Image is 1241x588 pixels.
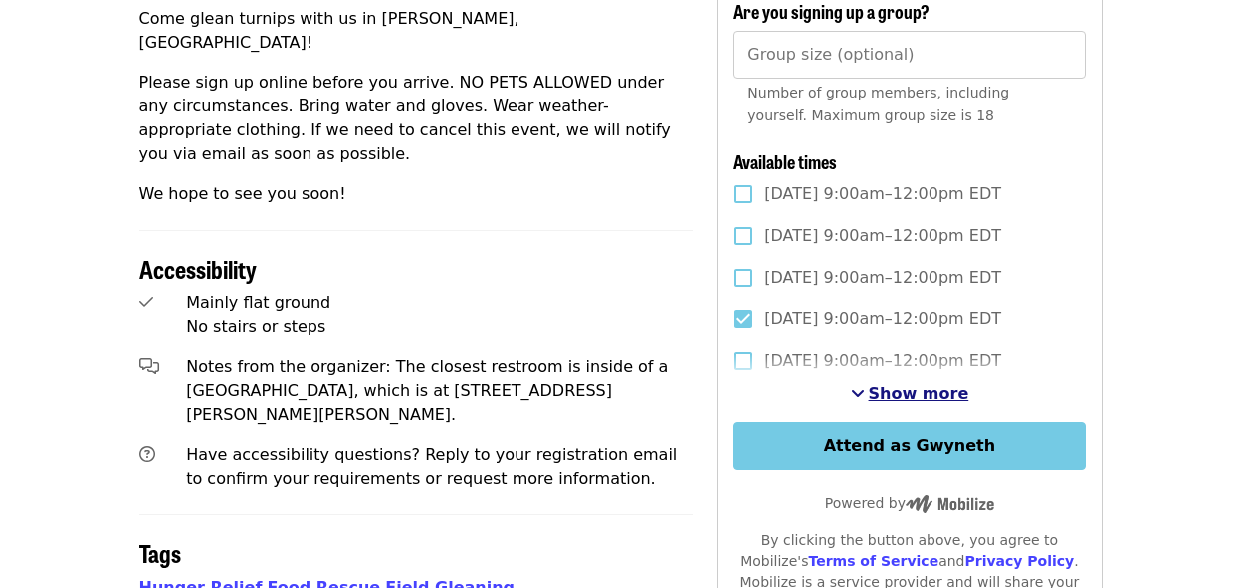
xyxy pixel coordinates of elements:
i: question-circle icon [139,445,155,464]
span: Show more [869,384,969,403]
img: Powered by Mobilize [906,495,994,513]
a: Privacy Policy [964,553,1074,569]
span: Notes from the organizer: The closest restroom is inside of a [GEOGRAPHIC_DATA], which is at [STR... [186,357,668,424]
p: Please sign up online before you arrive. NO PETS ALLOWED under any circumstances. Bring water and... [139,71,694,166]
p: We hope to see you soon! [139,182,694,206]
span: [DATE] 9:00am–12:00pm EDT [764,266,1001,290]
span: [DATE] 9:00am–12:00pm EDT [764,182,1001,206]
span: Tags [139,535,181,570]
span: Have accessibility questions? Reply to your registration email to confirm your requirements or re... [186,445,677,488]
span: [DATE] 9:00am–12:00pm EDT [764,307,1001,331]
span: Available times [733,148,837,174]
div: No stairs or steps [186,315,693,339]
a: Terms of Service [808,553,938,569]
span: [DATE] 9:00am–12:00pm EDT [764,224,1001,248]
button: Attend as Gwyneth [733,422,1085,470]
span: [DATE] 9:00am–12:00pm EDT [764,349,1001,373]
span: Accessibility [139,251,257,286]
div: Mainly flat ground [186,292,693,315]
i: comments-alt icon [139,357,159,376]
button: See more timeslots [851,382,969,406]
input: [object Object] [733,31,1085,79]
span: Powered by [825,495,994,511]
p: Come glean turnips with us in [PERSON_NAME], [GEOGRAPHIC_DATA]! [139,7,694,55]
span: Number of group members, including yourself. Maximum group size is 18 [747,85,1009,123]
i: check icon [139,294,153,312]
